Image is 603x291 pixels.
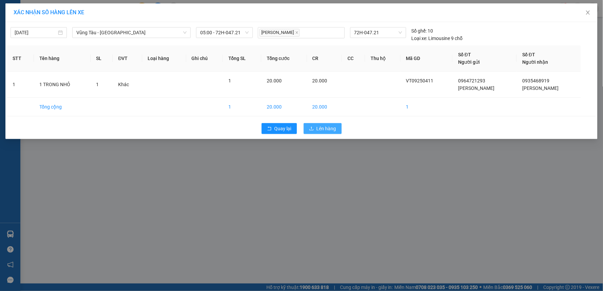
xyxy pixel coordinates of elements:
[76,27,187,38] span: Vũng Tàu - Sân Bay
[406,78,434,83] span: VT09250411
[412,35,463,42] div: Limousine 9 chỗ
[342,45,365,72] th: CC
[14,9,84,16] span: XÁC NHẬN SỐ HÀNG LÊN XE
[295,31,299,34] span: close
[522,78,549,83] span: 0935468919
[401,45,453,72] th: Mã GD
[260,29,300,37] span: [PERSON_NAME]
[412,27,433,35] div: 10
[458,85,494,91] span: [PERSON_NAME]
[522,85,559,91] span: [PERSON_NAME]
[275,125,291,132] span: Quay lại
[15,29,57,36] input: 13/09/2025
[307,45,342,72] th: CR
[200,27,248,38] span: 05:00 - 72H-047.21
[458,59,480,65] span: Người gửi
[91,45,113,72] th: SL
[365,45,401,72] th: Thu hộ
[142,45,186,72] th: Loại hàng
[309,126,314,132] span: upload
[313,78,327,83] span: 20.000
[34,72,91,98] td: 1 TRONG NHỎ
[7,45,34,72] th: STT
[412,35,428,42] span: Loại xe:
[186,45,223,72] th: Ghi chú
[458,78,485,83] span: 0964721293
[113,45,142,72] th: ĐVT
[267,126,272,132] span: rollback
[401,98,453,116] td: 1
[412,27,427,35] span: Số ghế:
[267,78,282,83] span: 20.000
[96,82,99,87] span: 1
[304,123,342,134] button: uploadLên hàng
[354,27,402,38] span: 72H-047.21
[579,3,598,22] button: Close
[228,78,231,83] span: 1
[307,98,342,116] td: 20.000
[34,45,91,72] th: Tên hàng
[113,72,142,98] td: Khác
[261,98,307,116] td: 20.000
[261,45,307,72] th: Tổng cước
[223,45,261,72] th: Tổng SL
[522,52,535,57] span: Số ĐT
[458,52,471,57] span: Số ĐT
[183,31,187,35] span: down
[34,98,91,116] td: Tổng cộng
[317,125,336,132] span: Lên hàng
[223,98,261,116] td: 1
[522,59,548,65] span: Người nhận
[585,10,591,15] span: close
[262,123,297,134] button: rollbackQuay lại
[7,72,34,98] td: 1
